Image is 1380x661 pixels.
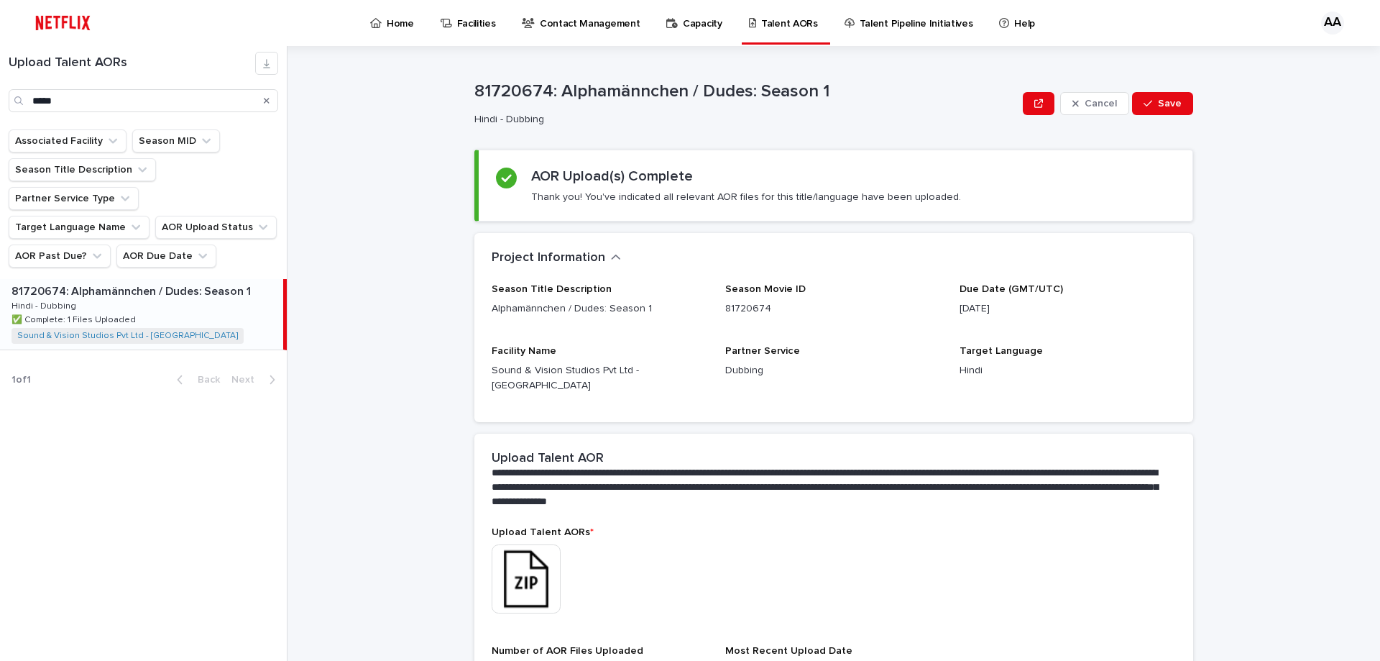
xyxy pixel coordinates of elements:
button: AOR Due Date [116,245,216,268]
span: Most Recent Upload Date [725,646,852,656]
button: Next [226,373,287,386]
button: Save [1132,92,1193,115]
p: Thank you! You've indicated all relevant AOR files for this title/language have been uploaded. [531,191,961,204]
span: Target Language [960,346,1043,356]
span: Season Title Description [492,284,612,294]
button: Cancel [1060,92,1129,115]
button: Target Language Name [9,216,149,239]
button: Associated Facility [9,129,126,152]
button: Season Title Description [9,158,156,181]
span: Due Date (GMT/UTC) [960,284,1063,294]
input: Search [9,89,278,112]
span: Season Movie ID [725,284,806,294]
p: 81720674: Alphamännchen / Dudes: Season 1 [11,282,254,298]
span: Save [1158,99,1182,109]
button: Back [165,373,226,386]
div: AA [1321,12,1344,35]
h2: AOR Upload(s) Complete [531,168,693,185]
p: Sound & Vision Studios Pvt Ltd - [GEOGRAPHIC_DATA] [492,363,708,393]
button: AOR Upload Status [155,216,277,239]
span: Next [231,375,263,385]
p: ✅ Complete: 1 Files Uploaded [11,312,139,325]
span: Cancel [1085,99,1117,109]
span: Partner Service [725,346,800,356]
button: Partner Service Type [9,187,139,210]
h2: Project Information [492,250,605,266]
button: Season MID [132,129,220,152]
img: ifQbXi3ZQGMSEF7WDB7W [29,9,97,37]
span: Facility Name [492,346,556,356]
p: Hindi - Dubbing [474,114,1011,126]
p: Dubbing [725,363,942,378]
a: Sound & Vision Studios Pvt Ltd - [GEOGRAPHIC_DATA] [17,331,238,341]
button: Project Information [492,250,621,266]
span: Number of AOR Files Uploaded [492,646,643,656]
span: Back [189,375,220,385]
h2: Upload Talent AOR [492,451,604,467]
button: AOR Past Due? [9,245,111,268]
span: Upload Talent AORs [492,527,594,537]
p: 81720674: Alphamännchen / Dudes: Season 1 [474,81,1017,102]
h1: Upload Talent AORs [9,55,255,71]
p: Hindi [960,363,1176,378]
p: 81720674 [725,301,942,316]
p: Alphamännchen / Dudes: Season 1 [492,301,708,316]
p: [DATE] [960,301,1176,316]
p: Hindi - Dubbing [11,298,79,311]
